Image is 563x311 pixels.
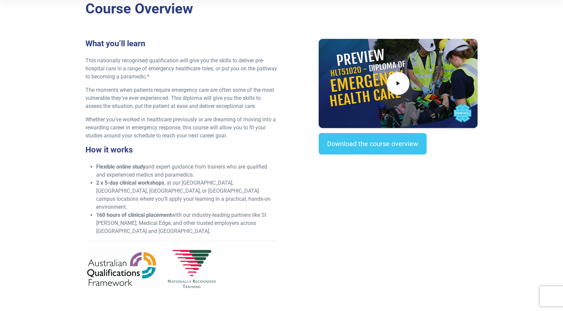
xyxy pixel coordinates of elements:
[319,133,427,154] a: Download the course overview
[85,57,277,81] p: This nationally recognised qualification will give you the skills to deliver pre-hospital care in...
[85,86,277,110] p: The moments when patients require emergency care are often some of the most vulnerable they’ve ev...
[96,212,172,218] strong: 160 hours of clinical placement
[96,211,277,235] li: with our industry-leading partners like St [PERSON_NAME], Medical Edge, and other trusted employe...
[96,163,277,179] li: and expert guidance from trainers who are qualified and experienced medics and paramedics.
[85,145,277,155] h3: How it works
[96,179,277,211] li: , at our [GEOGRAPHIC_DATA], [GEOGRAPHIC_DATA], [GEOGRAPHIC_DATA], or [GEOGRAPHIC_DATA] campus loc...
[85,116,277,140] p: Whether you’ve worked in healthcare previously or are dreaming of moving into a rewarding career ...
[85,0,478,17] h2: Course Overview
[85,39,277,49] h3: What you’ll learn
[319,168,477,202] iframe: EmbedSocial Universal Widget
[96,164,145,170] strong: Flexible online study
[96,180,164,186] strong: 2 x 5-day clinical workshops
